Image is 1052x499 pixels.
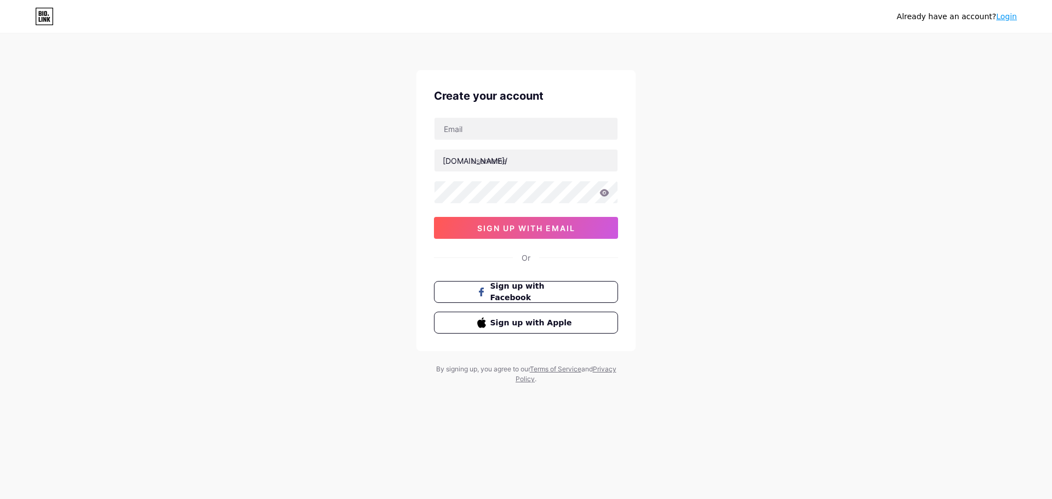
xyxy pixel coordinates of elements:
div: [DOMAIN_NAME]/ [443,155,507,167]
span: sign up with email [477,223,575,233]
button: sign up with email [434,217,618,239]
input: username [434,150,618,171]
button: Sign up with Facebook [434,281,618,303]
div: Or [522,252,530,263]
input: Email [434,118,618,140]
div: Already have an account? [897,11,1017,22]
span: Sign up with Apple [490,317,575,329]
button: Sign up with Apple [434,312,618,334]
div: By signing up, you agree to our and . [433,364,619,384]
a: Terms of Service [530,365,581,373]
div: Create your account [434,88,618,104]
a: Login [996,12,1017,21]
span: Sign up with Facebook [490,280,575,303]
